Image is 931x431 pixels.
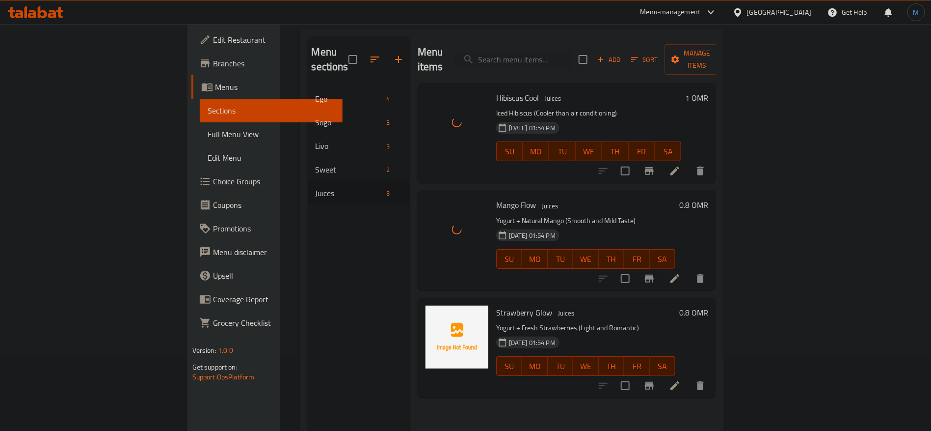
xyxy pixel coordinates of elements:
[602,142,629,161] button: TH
[549,142,576,161] button: TU
[527,144,545,159] span: MO
[629,142,655,161] button: FR
[573,249,599,269] button: WE
[655,142,681,161] button: SA
[615,375,636,396] span: Select to update
[383,165,394,174] span: 2
[191,28,343,52] a: Edit Restaurant
[383,187,394,199] div: items
[308,134,410,158] div: Livo3
[316,116,383,128] span: Sogo
[552,252,569,266] span: TU
[541,93,565,104] span: Juices
[505,123,559,133] span: [DATE] 01:54 PM
[631,54,658,65] span: Sort
[200,99,343,122] a: Sections
[191,52,343,75] a: Branches
[496,198,536,212] span: Mango Flow
[418,45,443,74] h2: Menu items
[213,199,335,211] span: Coupons
[200,122,343,146] a: Full Menu View
[599,356,624,376] button: TH
[343,49,363,70] span: Select all sections
[455,51,571,68] input: search
[553,144,572,159] span: TU
[603,359,620,374] span: TH
[213,223,335,234] span: Promotions
[213,270,335,282] span: Upsell
[625,52,665,67] span: Sort items
[624,249,650,269] button: FR
[308,83,410,209] nav: Menu sections
[363,48,387,71] span: Sort sections
[577,252,595,266] span: WE
[603,252,620,266] span: TH
[526,359,544,374] span: MO
[654,252,671,266] span: SA
[548,249,573,269] button: TU
[316,93,383,105] span: Ego
[496,249,522,269] button: SU
[383,118,394,127] span: 3
[633,144,651,159] span: FR
[191,287,343,311] a: Coverage Report
[496,107,682,119] p: Iced Hibiscus (Cooler than air conditioning)
[191,264,343,287] a: Upsell
[679,198,708,212] h6: 0.8 OMR
[596,54,622,65] span: Add
[615,268,636,289] span: Select to update
[624,356,650,376] button: FR
[200,146,343,170] a: Edit Menu
[638,159,661,183] button: Branch-specific-item
[192,344,216,357] span: Version:
[383,94,394,104] span: 4
[665,44,730,75] button: Manage items
[628,252,646,266] span: FR
[191,75,343,99] a: Menus
[522,249,548,269] button: MO
[496,322,676,334] p: Yogurt + Fresh Strawberries (Light and Romantic)
[577,359,595,374] span: WE
[501,359,518,374] span: SU
[191,193,343,217] a: Coupons
[208,152,335,164] span: Edit Menu
[316,140,383,152] span: Livo
[659,144,677,159] span: SA
[383,93,394,105] div: items
[218,344,233,357] span: 1.0.0
[505,231,559,240] span: [DATE] 01:54 PM
[308,158,410,181] div: Sweet2
[191,240,343,264] a: Menu disclaimer
[501,252,518,266] span: SU
[541,93,565,105] div: Juices
[629,52,661,67] button: Sort
[913,7,919,18] span: M
[685,91,708,105] h6: 1 OMR
[208,105,335,116] span: Sections
[426,306,488,369] img: Strawberry Glow
[316,164,383,175] span: Sweet
[606,144,625,159] span: TH
[191,311,343,335] a: Grocery Checklist
[496,305,553,320] span: Strawberry Glow
[496,356,522,376] button: SU
[555,308,579,319] span: Juices
[538,201,562,212] span: Juices
[599,249,624,269] button: TH
[552,359,569,374] span: TU
[523,142,549,161] button: MO
[593,52,625,67] button: Add
[679,306,708,319] h6: 0.8 OMR
[308,181,410,205] div: Juices3
[213,34,335,46] span: Edit Restaurant
[580,144,598,159] span: WE
[213,317,335,329] span: Grocery Checklist
[576,142,602,161] button: WE
[192,371,255,383] a: Support.OpsPlatform
[548,356,573,376] button: TU
[689,159,712,183] button: delete
[387,48,410,71] button: Add section
[654,359,671,374] span: SA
